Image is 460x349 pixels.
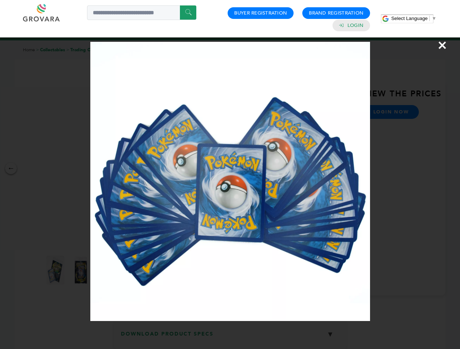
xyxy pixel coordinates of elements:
[87,5,196,20] input: Search a product or brand...
[309,10,363,16] a: Brand Registration
[391,16,428,21] span: Select Language
[432,16,436,21] span: ▼
[90,42,370,321] img: Image Preview
[437,35,447,55] span: ×
[391,16,436,21] a: Select Language​
[234,10,287,16] a: Buyer Registration
[347,22,363,29] a: Login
